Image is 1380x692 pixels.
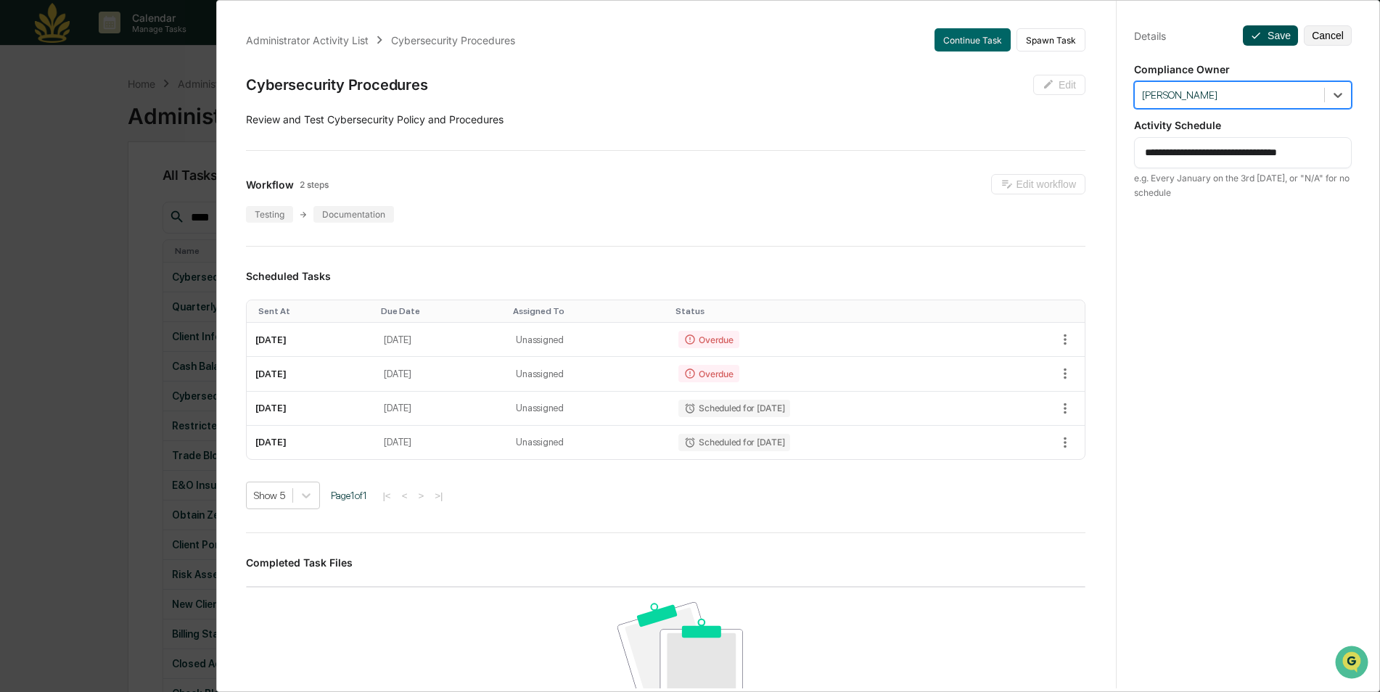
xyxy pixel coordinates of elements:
[102,245,176,257] a: Powered byPylon
[246,34,369,46] div: Administrator Activity List
[15,184,26,196] div: 🖐️
[9,177,99,203] a: 🖐️Preclearance
[15,30,264,54] p: How can we help?
[513,306,664,316] div: Toggle SortBy
[105,184,117,196] div: 🗄️
[391,34,515,46] div: Cybersecurity Procedures
[675,306,982,316] div: Toggle SortBy
[247,323,375,357] td: [DATE]
[935,28,1011,52] button: Continue Task
[246,206,293,223] div: Testing
[49,111,238,125] div: Start new chat
[1134,63,1352,75] p: Compliance Owner
[246,270,1085,282] h3: Scheduled Tasks
[375,323,507,357] td: [DATE]
[507,357,670,391] td: Unassigned
[144,246,176,257] span: Pylon
[398,490,412,502] button: <
[29,183,94,197] span: Preclearance
[300,179,329,190] span: 2 steps
[375,357,507,391] td: [DATE]
[678,331,739,348] div: Overdue
[1304,25,1352,46] button: Cancel
[120,183,180,197] span: Attestations
[1033,75,1085,95] button: Edit
[1134,30,1166,42] div: Details
[99,177,186,203] a: 🗄️Attestations
[507,323,670,357] td: Unassigned
[247,426,375,459] td: [DATE]
[258,306,369,316] div: Toggle SortBy
[49,125,184,137] div: We're available if you need us!
[313,206,394,223] div: Documentation
[246,178,294,191] span: Workflow
[678,365,739,382] div: Overdue
[381,306,501,316] div: Toggle SortBy
[1134,119,1352,131] p: Activity Schedule
[991,174,1085,194] button: Edit workflow
[378,490,395,502] button: |<
[331,490,367,501] span: Page 1 of 1
[247,115,264,133] button: Start new chat
[375,392,507,426] td: [DATE]
[1134,171,1352,200] div: e.g. Every January on the 3rd [DATE], or "N/A" for no schedule
[678,434,790,451] div: Scheduled for [DATE]
[1334,644,1373,683] iframe: Open customer support
[15,212,26,223] div: 🔎
[246,556,1085,569] h3: Completed Task Files
[29,210,91,225] span: Data Lookup
[247,357,375,391] td: [DATE]
[246,113,504,125] span: Review and Test Cybersecurity Policy and Procedures
[9,205,97,231] a: 🔎Data Lookup
[507,426,670,459] td: Unassigned
[430,490,447,502] button: >|
[678,400,790,417] div: Scheduled for [DATE]
[1016,28,1085,52] button: Spawn Task
[1243,25,1298,46] button: Save
[15,111,41,137] img: 1746055101610-c473b297-6a78-478c-a979-82029cc54cd1
[375,426,507,459] td: [DATE]
[247,392,375,426] td: [DATE]
[246,76,427,94] div: Cybersecurity Procedures
[414,490,428,502] button: >
[507,392,670,426] td: Unassigned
